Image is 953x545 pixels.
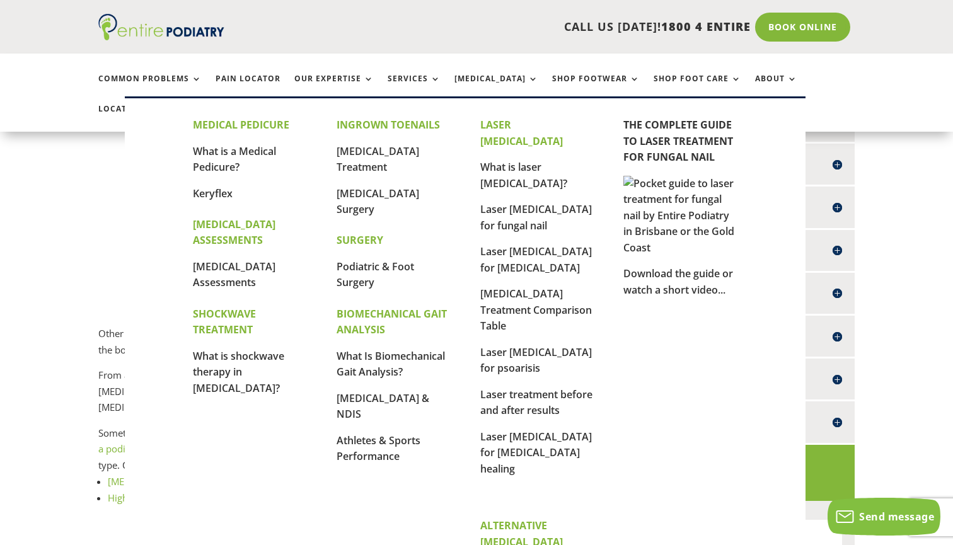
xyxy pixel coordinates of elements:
strong: [MEDICAL_DATA] ASSESSMENTS [193,217,275,248]
a: What is a Medical Pedicure? [193,144,276,175]
a: Laser [MEDICAL_DATA] for [MEDICAL_DATA] [480,244,592,275]
a: Services [388,74,441,101]
a: Common Problems [98,74,202,101]
strong: BIOMECHANICAL GAIT ANALYSIS [337,307,447,337]
a: Laser [MEDICAL_DATA] for psoarisis [480,345,592,376]
a: [MEDICAL_DATA] & NDIS [337,391,429,422]
a: THE COMPLETE GUIDE TO LASER TREATMENT FOR FUNGAL NAIL [623,118,733,164]
a: Shop Foot Care [654,74,741,101]
a: Athletes & Sports Performance [337,433,420,464]
a: [MEDICAL_DATA] Surgery [337,186,419,217]
img: Pocket guide to laser treatment for fungal nail by Entire Podiatry in Brisbane or the Gold Coast [623,176,737,256]
a: What is laser [MEDICAL_DATA]? [480,160,567,190]
a: [MEDICAL_DATA] Treatment [337,144,419,175]
strong: SURGERY [337,233,383,247]
a: Locations [98,105,161,132]
p: From a biomechanical perspective, the type of foot that you have can also predispose you to heel ... [98,367,589,425]
strong: SHOCKWAVE TREATMENT [193,307,256,337]
a: [MEDICAL_DATA] Treatment Comparison Table [480,287,592,333]
a: [MEDICAL_DATA] [108,475,181,488]
a: [MEDICAL_DATA] Assessments [193,260,275,290]
p: CALL US [DATE]! [273,19,751,35]
a: [MEDICAL_DATA] [454,74,538,101]
a: Our Expertise [294,74,374,101]
p: Other possible causes of heel pain include [MEDICAL_DATA], plantar [MEDICAL_DATA], and [MEDICAL_D... [98,326,589,367]
a: Shop Footwear [552,74,640,101]
strong: INGROWN TOENAILS [337,118,440,132]
a: High arched feet [108,491,179,504]
p: Sometimes simple stretches can help to relieve certain types of heel pain, however if you have on... [98,425,589,474]
a: What Is Biomechanical Gait Analysis? [337,349,445,379]
span: 1800 4 ENTIRE [661,19,751,34]
a: Pain Locator [216,74,280,101]
span: Send message [859,510,934,524]
a: Laser [MEDICAL_DATA] for [MEDICAL_DATA] healing [480,430,592,476]
a: Download the guide or watch a short video... [623,267,733,297]
a: Book Online [755,13,850,42]
a: About [755,74,797,101]
button: Send message [828,498,940,536]
strong: LASER [MEDICAL_DATA] [480,118,563,148]
a: Podiatric & Foot Surgery [337,260,414,290]
a: Entire Podiatry [98,30,224,43]
strong: MEDICAL PEDICURE [193,118,289,132]
a: Keryflex [193,186,233,200]
a: What is shockwave therapy in [MEDICAL_DATA]? [193,349,284,395]
img: logo (1) [98,14,224,40]
a: Laser [MEDICAL_DATA] for fungal nail [480,202,592,232]
iframe: Treating heel pain [98,29,589,305]
a: Laser treatment before and after results [480,387,592,418]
